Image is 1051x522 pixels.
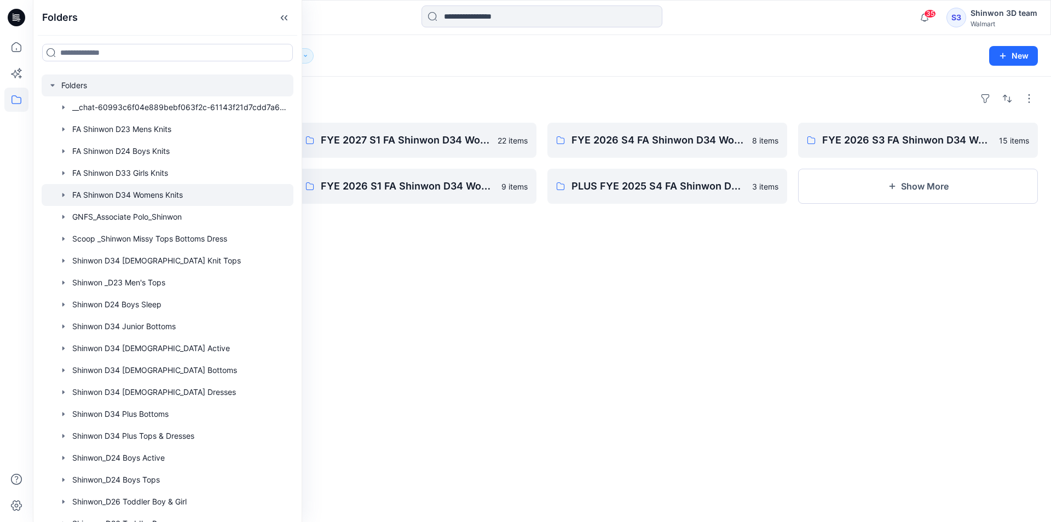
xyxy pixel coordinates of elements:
p: FYE 2026 S1 FA Shinwon D34 Womens knits [321,179,495,194]
a: FYE 2026 S4 FA Shinwon D34 Womens Knits8 items [547,123,787,158]
p: 22 items [498,135,528,146]
a: FYE 2026 S1 FA Shinwon D34 Womens knits9 items [297,169,536,204]
button: Show More [798,169,1038,204]
p: FYE 2026 S4 FA Shinwon D34 Womens Knits [571,133,746,148]
span: 35 [924,9,936,18]
p: 9 items [501,181,528,192]
button: New [989,46,1038,66]
p: 3 items [752,181,778,192]
a: FYE 2027 S1 FA Shinwon D34 Womens Knits22 items [297,123,536,158]
a: FYE 2026 S3 FA Shinwon D34 Womens Knits15 items [798,123,1038,158]
p: 15 items [999,135,1029,146]
div: Shinwon 3D team [971,7,1037,20]
div: S3 [946,8,966,27]
a: PLUS FYE 2025 S4 FA Shinwon D34 Womens knits3 items [547,169,787,204]
p: FYE 2026 S3 FA Shinwon D34 Womens Knits [822,133,992,148]
p: 8 items [752,135,778,146]
p: FYE 2027 S1 FA Shinwon D34 Womens Knits [321,133,491,148]
p: PLUS FYE 2025 S4 FA Shinwon D34 Womens knits [571,179,746,194]
div: Walmart [971,20,1037,28]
